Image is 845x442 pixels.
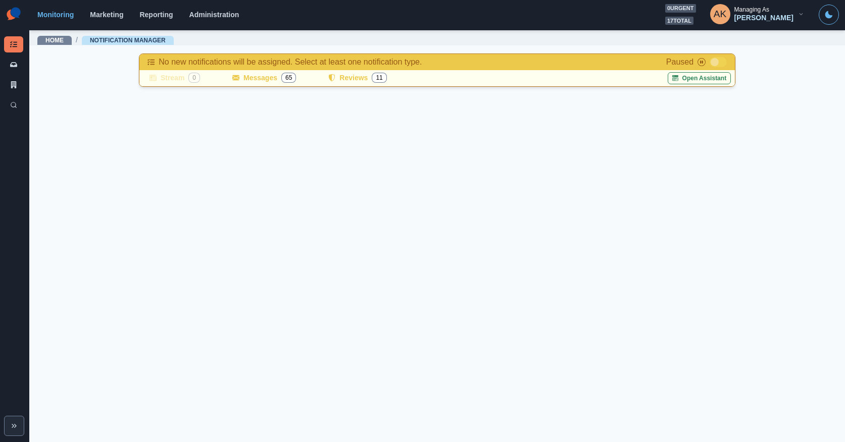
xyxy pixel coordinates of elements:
[4,77,23,93] a: By Client
[139,11,173,19] a: Reporting
[281,73,296,83] span: 65
[143,70,206,86] button: Stream0
[714,2,727,26] div: Alex Kalogeropoulos
[4,36,23,52] a: Notification Manager
[76,35,78,45] span: /
[159,56,422,68] p: No new notifications will be assigned. Select at least one notification type.
[90,37,166,44] a: Notification Manager
[45,37,64,44] a: Home
[666,56,693,68] p: Paused
[668,72,731,84] button: Open Assistant
[734,6,769,13] div: Managing As
[188,73,200,83] span: 0
[372,73,386,83] span: 11
[189,11,239,19] a: Administration
[702,4,813,24] button: Managing As[PERSON_NAME]
[4,57,23,73] a: Notification Inbox
[819,5,839,25] button: Toggle Mode
[734,14,793,22] div: [PERSON_NAME]
[665,17,693,25] span: 17 total
[322,70,392,86] button: Reviews11
[665,4,696,13] span: 0 urgent
[226,70,302,86] button: Messages65
[90,11,123,19] a: Marketing
[37,35,174,45] nav: breadcrumb
[37,11,74,19] a: Monitoring
[4,416,24,436] button: Expand
[4,97,23,113] a: Search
